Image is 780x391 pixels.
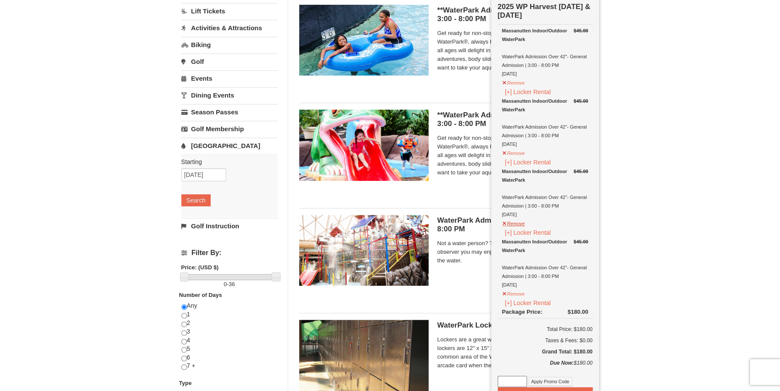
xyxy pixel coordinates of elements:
[181,20,278,36] a: Activities & Attractions
[502,26,588,44] div: Massanutten Indoor/Outdoor WaterPark
[181,37,278,53] a: Biking
[502,26,588,78] div: WaterPark Admission Over 42"- General Admission | 3:00 - 8:00 PM [DATE]
[437,29,588,72] span: Get ready for non-stop thrills at the Massanutten WaterPark®, always heated to 84° Fahrenheit. Ch...
[502,228,554,237] button: [+] Locker Rental
[179,380,192,386] strong: Type
[568,308,588,316] div: $180.00
[437,6,588,23] h5: **WaterPark Admission - Over 42” Tall | 3:00 - 8:00 PM
[437,216,588,233] h5: WaterPark Admission- Observer | 3:00 - 8:00 PM
[229,281,235,287] span: 36
[498,359,593,376] div: $180.00
[181,138,278,154] a: [GEOGRAPHIC_DATA]
[502,167,588,219] div: WaterPark Admission Over 42"- General Admission | 3:00 - 8:00 PM [DATE]
[181,3,278,19] a: Lift Tickets
[181,54,278,69] a: Golf
[299,320,429,391] img: 6619917-1005-d92ad057.png
[181,121,278,137] a: Golf Membership
[502,87,554,97] button: [+] Locker Rental
[181,87,278,103] a: Dining Events
[181,280,278,289] label: -
[181,264,219,271] strong: Price: (USD $)
[299,215,429,286] img: 6619917-1066-60f46fa6.jpg
[437,239,588,265] span: Not a water person? Then this ticket is just for you. As an observer you may enjoy the WaterPark ...
[550,360,574,366] strong: Due Now:
[502,147,525,158] button: Remove
[224,281,227,287] span: 0
[502,287,525,298] button: Remove
[528,377,572,386] button: Apply Promo Code
[437,111,588,128] h5: **WaterPark Admission - Under 42” Tall | 3:00 - 8:00 PM
[498,347,593,356] h5: Grand Total: $180.00
[502,97,588,114] div: Massanutten Indoor/Outdoor WaterPark
[437,134,588,177] span: Get ready for non-stop thrills at the Massanutten WaterPark®, always heated to 84° Fahrenheit. Ch...
[574,239,588,244] del: $45.00
[181,158,271,166] label: Starting
[502,217,525,228] button: Remove
[502,309,543,315] span: Package Price:
[502,97,588,148] div: WaterPark Admission Over 42"- General Admission | 3:00 - 8:00 PM [DATE]
[502,237,588,289] div: WaterPark Admission Over 42"- General Admission | 3:00 - 8:00 PM [DATE]
[437,335,588,370] span: Lockers are a great way to keep your valuables safe. The lockers are 12" x 15" x 18" in size and ...
[181,302,278,379] div: Any 1 2 3 4 5 6 7 +
[181,218,278,234] a: Golf Instruction
[181,194,211,206] button: Search
[437,321,588,330] h5: WaterPark Locker Rental
[502,76,525,87] button: Remove
[179,292,222,298] strong: Number of Days
[502,237,588,255] div: Massanutten Indoor/Outdoor WaterPark
[574,98,588,104] del: $45.00
[502,298,554,308] button: [+] Locker Rental
[498,3,591,19] strong: 2025 WP Harvest [DATE] & [DATE]
[574,169,588,174] del: $45.00
[502,167,588,184] div: Massanutten Indoor/Outdoor WaterPark
[181,104,278,120] a: Season Passes
[181,249,278,257] h4: Filter By:
[299,5,429,76] img: 6619917-1058-293f39d8.jpg
[299,110,429,180] img: 6619917-1062-d161e022.jpg
[502,158,554,167] button: [+] Locker Rental
[181,70,278,86] a: Events
[498,336,593,345] div: Taxes & Fees: $0.00
[574,28,588,33] del: $45.00
[498,325,593,334] h6: Total Price: $180.00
